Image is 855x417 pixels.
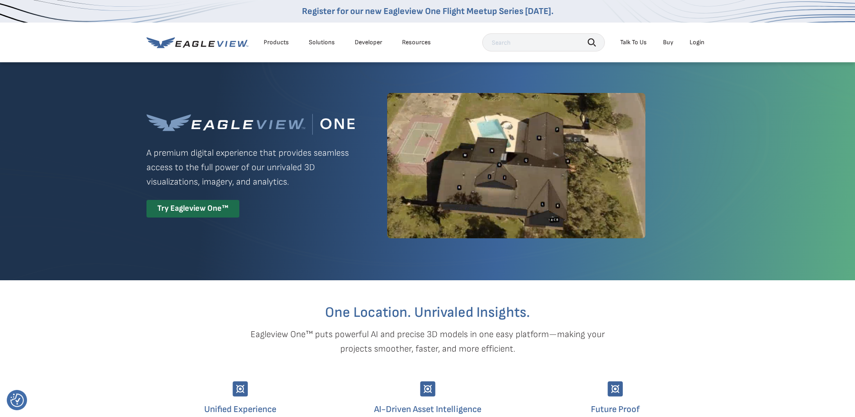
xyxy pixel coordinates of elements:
[402,38,431,46] div: Resources
[153,402,327,417] h4: Unified Experience
[264,38,289,46] div: Products
[620,38,647,46] div: Talk To Us
[302,6,553,17] a: Register for our new Eagleview One Flight Meetup Series [DATE].
[663,38,673,46] a: Buy
[482,33,605,51] input: Search
[10,394,24,407] button: Consent Preferences
[146,146,355,189] p: A premium digital experience that provides seamless access to the full power of our unrivaled 3D ...
[341,402,515,417] h4: AI-Driven Asset Intelligence
[233,381,248,397] img: Group-9744.svg
[528,402,702,417] h4: Future Proof
[10,394,24,407] img: Revisit consent button
[146,114,355,135] img: Eagleview One™
[153,306,702,320] h2: One Location. Unrivaled Insights.
[355,38,382,46] a: Developer
[608,381,623,397] img: Group-9744.svg
[309,38,335,46] div: Solutions
[146,200,239,218] div: Try Eagleview One™
[420,381,435,397] img: Group-9744.svg
[235,327,621,356] p: Eagleview One™ puts powerful AI and precise 3D models in one easy platform—making your projects s...
[690,38,704,46] div: Login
